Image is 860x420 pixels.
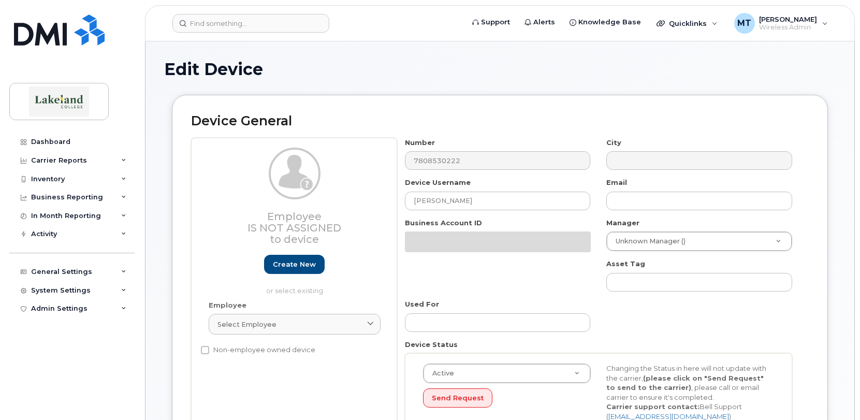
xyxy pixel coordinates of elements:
label: Non-employee owned device [201,344,315,356]
label: Device Username [405,178,471,187]
label: City [606,138,621,148]
span: Active [426,369,454,378]
span: Select employee [217,320,276,329]
input: Non-employee owned device [201,346,209,354]
span: Unknown Manager () [609,237,686,246]
label: Email [606,178,627,187]
label: Device Status [405,340,458,350]
label: Used For [405,299,439,309]
label: Asset Tag [606,259,645,269]
a: Create new [264,255,325,274]
strong: Carrier support contact: [606,402,699,411]
h1: Edit Device [164,60,836,78]
p: or select existing [209,286,381,296]
span: Is not assigned [247,222,341,234]
h3: Employee [209,211,381,245]
label: Number [405,138,435,148]
a: Unknown Manager () [607,232,792,251]
strong: (please click on "Send Request" to send to the carrier) [606,374,764,392]
span: to device [270,233,319,245]
label: Employee [209,300,246,310]
h2: Device General [191,114,809,128]
a: Select employee [209,314,381,335]
button: Send Request [423,388,492,408]
a: Active [424,364,590,383]
label: Business Account ID [405,218,482,228]
label: Manager [606,218,639,228]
